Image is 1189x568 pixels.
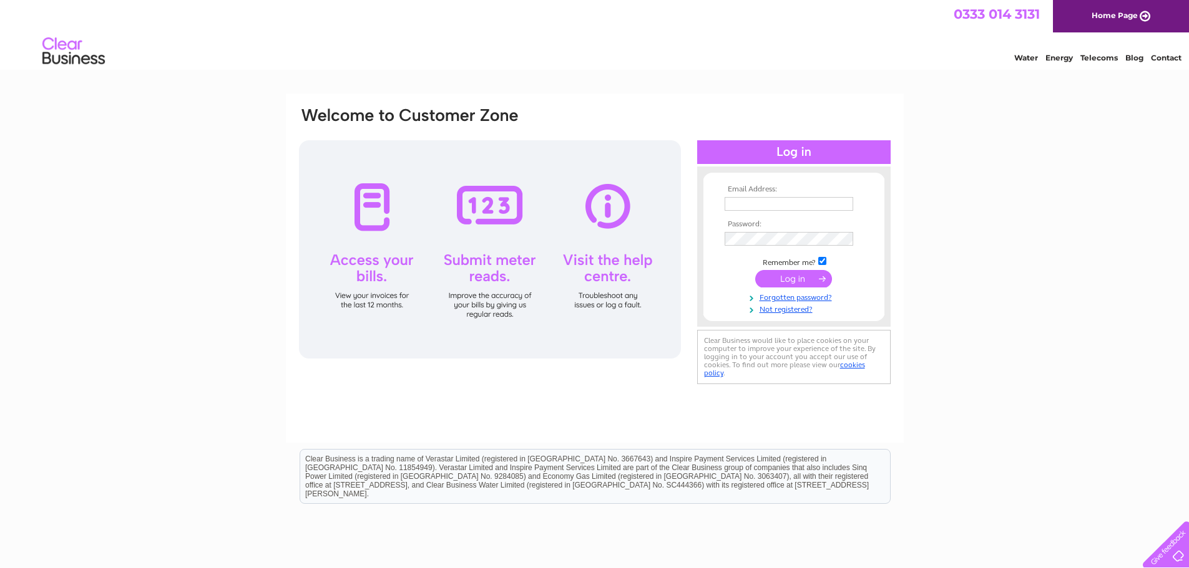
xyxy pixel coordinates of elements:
a: Contact [1151,53,1182,62]
div: Clear Business is a trading name of Verastar Limited (registered in [GEOGRAPHIC_DATA] No. 3667643... [300,7,890,60]
td: Remember me? [722,255,866,267]
a: Water [1014,53,1038,62]
a: Blog [1125,53,1143,62]
th: Password: [722,220,866,229]
a: cookies policy [704,360,865,377]
a: Forgotten password? [725,291,866,302]
img: logo.png [42,32,105,70]
div: Clear Business would like to place cookies on your computer to improve your experience of the sit... [697,330,891,384]
input: Submit [755,270,832,287]
a: Telecoms [1080,53,1118,62]
a: Energy [1045,53,1073,62]
a: Not registered? [725,302,866,314]
th: Email Address: [722,185,866,194]
a: 0333 014 3131 [954,6,1040,22]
